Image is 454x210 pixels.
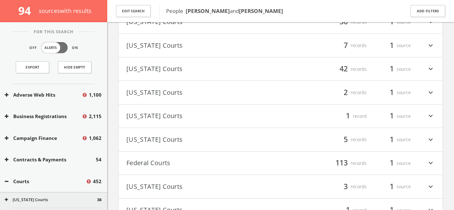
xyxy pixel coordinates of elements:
i: expand_more [427,111,435,122]
span: 2,115 [89,113,102,120]
span: 1 [387,111,397,122]
div: source [373,64,411,75]
button: Contracts & Payments [5,156,96,163]
span: 42 [337,63,351,75]
div: records [329,64,367,75]
span: 1 [387,87,397,98]
div: source [373,111,411,122]
span: 2 [341,87,351,98]
span: 36 [97,197,102,203]
div: source [373,87,411,98]
button: Courts [5,178,86,185]
span: 1 [387,63,397,75]
button: [US_STATE] Courts [5,197,97,203]
div: records [329,40,367,51]
span: 1,062 [89,135,102,142]
button: Edit Search [116,5,151,17]
button: [US_STATE] Courts [126,64,281,75]
span: 1,100 [89,91,102,99]
b: [PERSON_NAME] [239,7,283,15]
button: [US_STATE] Courts [126,181,281,192]
div: source [373,134,411,145]
button: Campaign Finance [5,135,82,142]
span: 113 [333,158,351,169]
div: record [329,111,367,122]
span: 1 [343,111,353,122]
span: On [72,45,78,51]
span: 1 [387,40,397,51]
button: Federal Courts [126,158,281,169]
button: [US_STATE] Courts [126,134,281,145]
span: 1 [387,181,397,192]
span: source s with results [39,7,92,15]
button: Adverse Web Hits [5,91,82,99]
button: [US_STATE] Courts [126,40,281,51]
div: records [329,87,367,98]
button: [US_STATE] Courts [126,87,281,98]
span: Off [29,45,37,51]
button: Add Filters [410,5,445,17]
i: expand_more [427,64,435,75]
div: source [373,158,411,169]
button: Business Registrations [5,113,82,120]
span: 54 [96,156,102,163]
span: 452 [93,178,102,185]
i: expand_more [427,40,435,51]
button: Hide Empty [58,61,91,73]
span: For This Search [29,29,78,35]
span: 3 [341,181,351,192]
div: records [329,158,367,169]
span: 5 [341,134,351,145]
span: 7 [341,40,351,51]
span: 1 [387,158,397,169]
div: source [373,40,411,51]
div: records [329,181,367,192]
b: [PERSON_NAME] [186,7,230,15]
span: 1 [387,134,397,145]
i: expand_more [427,181,435,192]
i: expand_more [427,158,435,169]
div: records [329,134,367,145]
span: 94 [18,3,36,18]
span: and [186,7,239,15]
i: expand_more [427,134,435,145]
a: Export [16,61,49,73]
span: People [166,7,283,15]
i: expand_more [427,87,435,98]
button: [US_STATE] Courts [126,111,281,122]
div: source [373,181,411,192]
